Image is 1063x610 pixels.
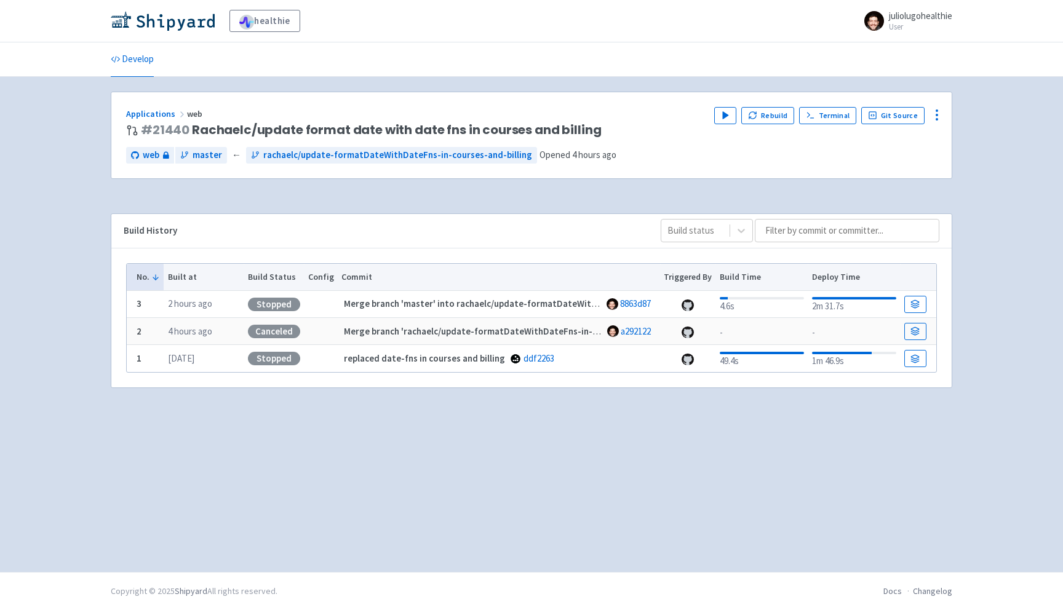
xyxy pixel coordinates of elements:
[175,147,227,164] a: master
[244,264,304,291] th: Build Status
[137,352,141,364] b: 1
[812,295,896,314] div: 2m 31.7s
[720,349,804,368] div: 49.4s
[338,264,660,291] th: Commit
[904,296,926,313] a: Build Details
[304,264,338,291] th: Config
[143,148,159,162] span: web
[263,148,532,162] span: rachaelc/update-formatDateWithDateFns-in-courses-and-billing
[904,323,926,340] a: Build Details
[715,264,808,291] th: Build Time
[111,42,154,77] a: Develop
[889,10,952,22] span: juliolugohealthie
[229,10,300,32] a: healthie
[168,352,194,364] time: [DATE]
[187,108,204,119] span: web
[248,325,300,338] div: Canceled
[141,123,601,137] span: Rachaelc/update format date with date fns in courses and billing
[232,148,241,162] span: ←
[124,224,641,238] div: Build History
[175,585,207,596] a: Shipyard
[913,585,952,596] a: Changelog
[137,298,141,309] b: 3
[111,11,215,31] img: Shipyard logo
[137,325,141,337] b: 2
[246,147,537,164] a: rachaelc/update-formatDateWithDateFns-in-courses-and-billing
[857,11,952,31] a: juliolugohealthie User
[539,149,616,160] span: Opened
[861,107,925,124] a: Git Source
[812,349,896,368] div: 1m 46.9s
[168,325,212,337] time: 4 hours ago
[344,298,725,309] strong: Merge branch 'master' into rachaelc/update-formatDateWithDateFns-in-courses-and-billing
[524,352,554,364] a: ddf2263
[126,108,187,119] a: Applications
[168,298,212,309] time: 2 hours ago
[799,107,856,124] a: Terminal
[741,107,794,124] button: Rebuild
[111,585,277,598] div: Copyright © 2025 All rights reserved.
[193,148,222,162] span: master
[620,298,651,309] a: 8863d87
[660,264,716,291] th: Triggered By
[720,295,804,314] div: 4.6s
[812,323,896,340] div: -
[344,325,939,337] strong: Merge branch 'rachaelc/update-formatDateWithDateFns-in-client-profile' into rachaelc/update-forma...
[344,352,505,364] strong: replaced date-fns in courses and billing
[621,325,651,337] a: a292122
[141,121,189,138] a: #21440
[904,350,926,367] a: Build Details
[572,149,616,160] time: 4 hours ago
[137,271,160,283] button: No.
[126,147,174,164] a: web
[808,264,900,291] th: Deploy Time
[889,23,952,31] small: User
[164,264,244,291] th: Built at
[714,107,736,124] button: Play
[720,323,804,340] div: -
[883,585,902,596] a: Docs
[755,219,939,242] input: Filter by commit or committer...
[248,298,300,311] div: Stopped
[248,352,300,365] div: Stopped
